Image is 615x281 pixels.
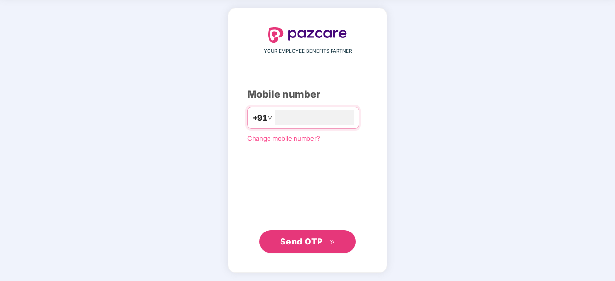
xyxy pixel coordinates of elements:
[259,230,356,253] button: Send OTPdouble-right
[253,112,267,124] span: +91
[247,87,368,102] div: Mobile number
[268,27,347,43] img: logo
[329,239,335,245] span: double-right
[280,236,323,246] span: Send OTP
[264,48,352,55] span: YOUR EMPLOYEE BENEFITS PARTNER
[267,115,273,121] span: down
[247,134,320,142] a: Change mobile number?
